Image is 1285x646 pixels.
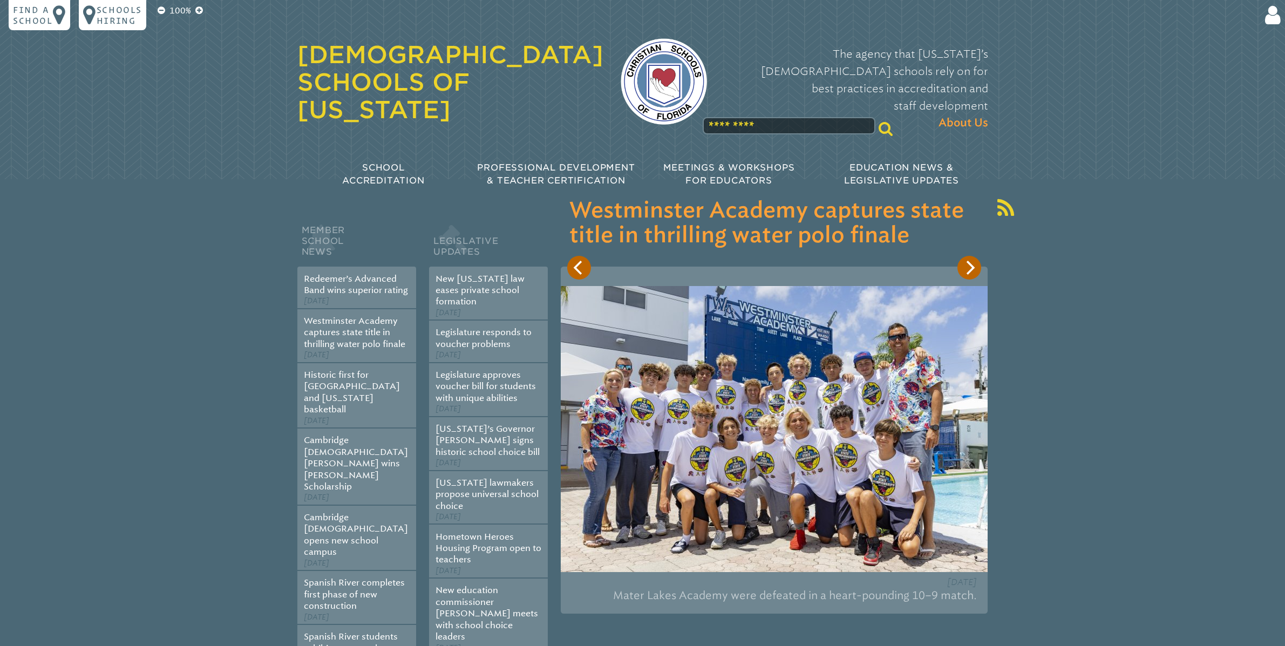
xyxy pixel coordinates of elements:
a: Legislature responds to voucher problems [436,327,532,349]
span: [DATE] [304,350,329,359]
a: Cambridge [DEMOGRAPHIC_DATA][PERSON_NAME] wins [PERSON_NAME] Scholarship [304,435,408,492]
span: About Us [939,114,988,132]
img: wp-send-off-9925_791_530_85_s_c1.jpg [561,286,988,572]
a: Legislature approves voucher bill for students with unique abilities [436,370,536,403]
p: Mater Lakes Academy were defeated in a heart-pounding 10–9 match. [572,584,977,607]
p: Find a school [13,4,53,26]
a: Westminster Academy captures state title in thrilling water polo finale [304,316,405,349]
span: Meetings & Workshops for Educators [663,162,795,186]
h3: Westminster Academy captures state title in thrilling water polo finale [569,199,979,248]
span: [DATE] [436,404,461,413]
span: [DATE] [436,350,461,359]
a: Cambridge [DEMOGRAPHIC_DATA] opens new school campus [304,512,408,557]
span: [DATE] [304,559,329,568]
button: Next [957,256,981,280]
a: Historic first for [GEOGRAPHIC_DATA] and [US_STATE] basketball [304,370,400,414]
span: [DATE] [304,493,329,502]
a: [US_STATE] lawmakers propose universal school choice [436,478,539,511]
a: Hometown Heroes Housing Program open to teachers [436,532,541,565]
a: Spanish River completes first phase of new construction [304,577,405,611]
span: [DATE] [436,458,461,467]
a: [DEMOGRAPHIC_DATA] Schools of [US_STATE] [297,40,603,124]
p: The agency that [US_STATE]’s [DEMOGRAPHIC_DATA] schools rely on for best practices in accreditati... [724,45,988,132]
span: [DATE] [436,308,461,317]
a: Redeemer’s Advanced Band wins superior rating [304,274,408,295]
h2: Legislative Updates [429,222,548,267]
button: Previous [567,256,591,280]
span: [DATE] [436,566,461,575]
a: New [US_STATE] law eases private school formation [436,274,525,307]
span: [DATE] [304,613,329,622]
img: csf-logo-web-colors.png [621,38,707,125]
span: [DATE] [304,296,329,305]
span: Professional Development & Teacher Certification [477,162,635,186]
p: Schools Hiring [97,4,142,26]
span: Education News & Legislative Updates [844,162,959,186]
span: [DATE] [304,416,329,425]
p: 100% [167,4,193,17]
a: [US_STATE]’s Governor [PERSON_NAME] signs historic school choice bill [436,424,540,457]
span: [DATE] [436,512,461,521]
h2: Member School News [297,222,416,267]
span: School Accreditation [342,162,424,186]
span: [DATE] [947,577,977,587]
a: New education commissioner [PERSON_NAME] meets with school choice leaders [436,585,538,642]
